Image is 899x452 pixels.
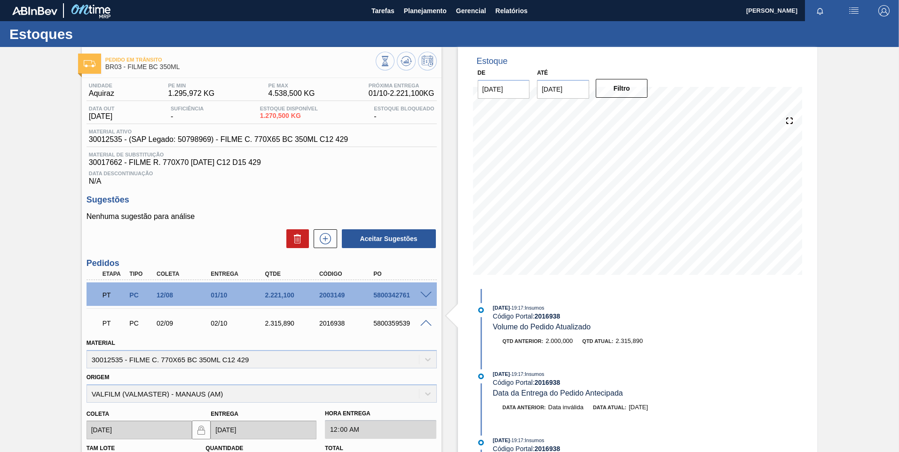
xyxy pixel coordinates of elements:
[263,271,323,277] div: Qtde
[371,5,394,16] span: Tarefas
[211,411,238,417] label: Entrega
[208,320,269,327] div: 02/10/2025
[325,445,343,452] label: Total
[87,195,437,205] h3: Sugestões
[268,83,315,88] span: PE MAX
[12,7,57,15] img: TNhmsLtSVTkK8tSr43FrP2fwEKptu5GPRR3wAAAABJRU5ErkJggg==
[523,305,544,311] span: : Insumos
[268,89,315,98] span: 4.538,500 KG
[374,106,434,111] span: Estoque Bloqueado
[805,4,835,17] button: Notificações
[629,404,648,411] span: [DATE]
[456,5,486,16] span: Gerencial
[478,307,484,313] img: atual
[593,405,626,410] span: Data atual:
[496,5,528,16] span: Relatórios
[545,337,573,344] span: 2.000,000
[282,229,309,248] div: Excluir Sugestões
[89,152,434,157] span: Material de Substituição
[9,29,176,39] h1: Estoques
[208,271,269,277] div: Entrega
[337,228,437,249] div: Aceitar Sugestões
[478,440,484,445] img: atual
[478,80,530,99] input: dd/mm/yyyy
[371,291,432,299] div: 5800342761
[493,371,510,377] span: [DATE]
[89,129,348,134] span: Material ativo
[371,271,432,277] div: PO
[211,421,316,439] input: dd/mm/yyyy
[376,52,394,70] button: Visão Geral dos Estoques
[103,320,126,327] p: PT
[208,291,269,299] div: 01/10/2025
[478,374,484,379] img: atual
[537,80,589,99] input: dd/mm/yyyy
[127,271,155,277] div: Tipo
[342,229,436,248] button: Aceitar Sugestões
[848,5,860,16] img: userActions
[89,106,115,111] span: Data out
[493,312,716,320] div: Código Portal:
[510,438,523,443] span: - 19:17
[87,212,437,221] p: Nenhuma sugestão para análise
[127,291,155,299] div: Pedido de Compra
[263,291,323,299] div: 2.221,100
[87,411,109,417] label: Coleta
[478,70,486,76] label: De
[154,271,215,277] div: Coleta
[523,437,544,443] span: : Insumos
[205,445,243,452] label: Quantidade
[404,5,447,16] span: Planejamento
[127,320,155,327] div: Pedido de Compra
[535,312,560,320] strong: 2016938
[89,135,348,144] span: 30012535 - (SAP Legado: 50798969) - FILME C. 770X65 BC 350ML C12 429
[103,291,126,299] p: PT
[154,320,215,327] div: 02/09/2025
[325,407,437,421] label: Hora Entrega
[263,320,323,327] div: 2.315,890
[192,421,211,439] button: locked
[371,106,436,121] div: -
[87,445,115,452] label: Tam lote
[493,305,510,311] span: [DATE]
[89,171,434,176] span: Data Descontinuação
[369,89,434,98] span: 01/10 - 2.221,100 KG
[87,374,110,381] label: Origem
[317,291,378,299] div: 2003149
[100,313,128,334] div: Pedido em Trânsito
[260,106,318,111] span: Estoque Disponível
[503,405,546,410] span: Data anterior:
[493,389,623,397] span: Data da Entrega do Pedido Antecipada
[535,379,560,386] strong: 2016938
[317,320,378,327] div: 2016938
[89,112,115,121] span: [DATE]
[87,167,437,186] div: N/A
[260,112,318,119] span: 1.270,500 KG
[87,258,437,268] h3: Pedidos
[615,337,643,344] span: 2.315,890
[371,320,432,327] div: 5800359539
[168,89,214,98] span: 1.295,972 KG
[87,340,115,346] label: Material
[493,323,591,331] span: Volume do Pedido Atualizado
[87,421,192,439] input: dd/mm/yyyy
[369,83,434,88] span: Próxima Entrega
[523,371,544,377] span: : Insumos
[537,70,548,76] label: Até
[317,271,378,277] div: Código
[878,5,890,16] img: Logout
[582,338,613,344] span: Qtd atual:
[89,83,114,88] span: Unidade
[503,338,544,344] span: Qtd anterior:
[84,60,95,67] img: Ícone
[596,79,648,98] button: Filtro
[100,285,128,305] div: Pedido em Trânsito
[510,372,523,377] span: - 19:17
[510,305,523,311] span: - 19:17
[168,83,214,88] span: PE MIN
[477,56,508,66] div: Estoque
[418,52,437,70] button: Programar Estoque
[397,52,416,70] button: Atualizar Gráfico
[168,106,206,121] div: -
[105,57,376,62] span: Pedido em Trânsito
